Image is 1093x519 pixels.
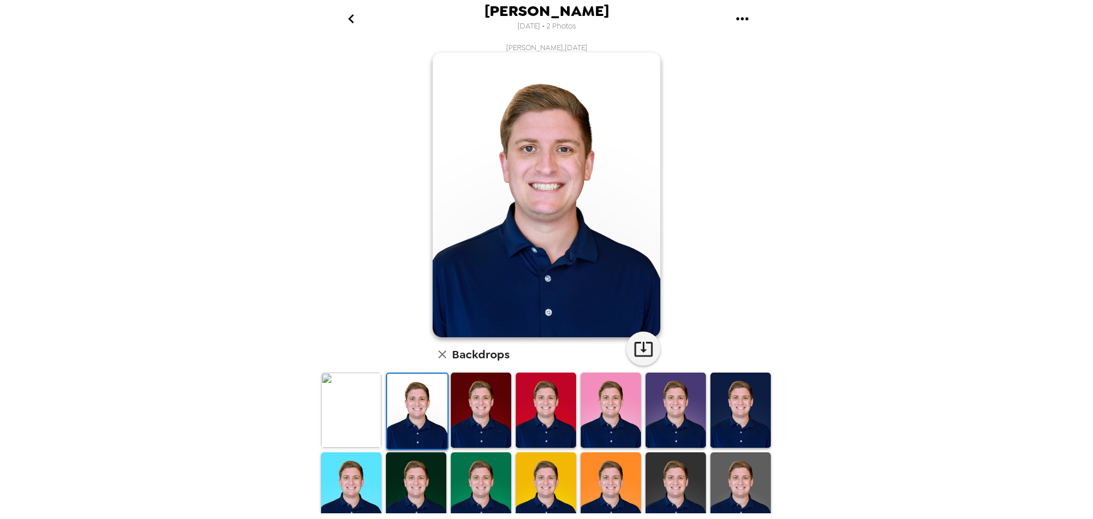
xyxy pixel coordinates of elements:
img: user [433,52,660,337]
img: Original [321,373,381,448]
span: [PERSON_NAME] , [DATE] [506,43,587,52]
span: [PERSON_NAME] [484,3,609,19]
h6: Backdrops [452,345,509,363]
span: [DATE] • 2 Photos [517,19,576,34]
